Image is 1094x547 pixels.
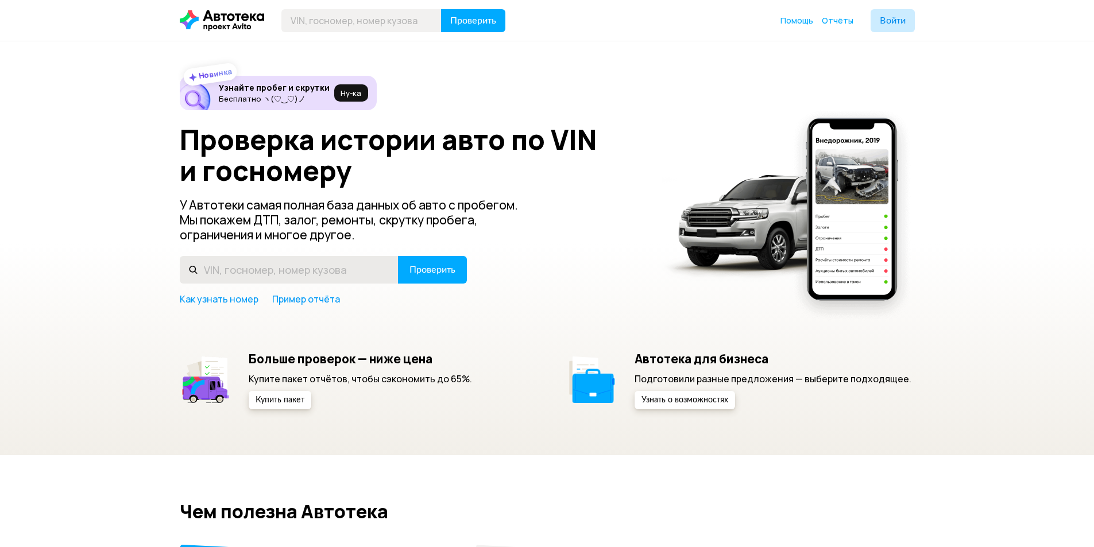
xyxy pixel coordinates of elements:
p: Подготовили разные предложения — выберите подходящее. [635,373,911,385]
a: Как узнать номер [180,293,258,305]
h1: Проверка истории авто по VIN и госномеру [180,124,647,186]
span: Ну‑ка [341,88,361,98]
h5: Больше проверок — ниже цена [249,351,472,366]
p: Купите пакет отчётов, чтобы сэкономить до 65%. [249,373,472,385]
span: Проверить [409,265,455,274]
a: Помощь [780,15,813,26]
a: Отчёты [822,15,853,26]
p: У Автотеки самая полная база данных об авто с пробегом. Мы покажем ДТП, залог, ремонты, скрутку п... [180,197,537,242]
button: Проверить [398,256,467,284]
input: VIN, госномер, номер кузова [281,9,442,32]
h2: Чем полезна Автотека [180,501,915,522]
span: Купить пакет [256,396,304,404]
button: Проверить [441,9,505,32]
strong: Новинка [198,66,233,81]
span: Войти [880,16,906,25]
span: Проверить [450,16,496,25]
button: Купить пакет [249,391,311,409]
h5: Автотека для бизнеса [635,351,911,366]
h6: Узнайте пробег и скрутки [219,83,330,93]
a: Пример отчёта [272,293,340,305]
p: Бесплатно ヽ(♡‿♡)ノ [219,94,330,103]
button: Войти [871,9,915,32]
span: Узнать о возможностях [641,396,728,404]
button: Узнать о возможностях [635,391,735,409]
input: VIN, госномер, номер кузова [180,256,399,284]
